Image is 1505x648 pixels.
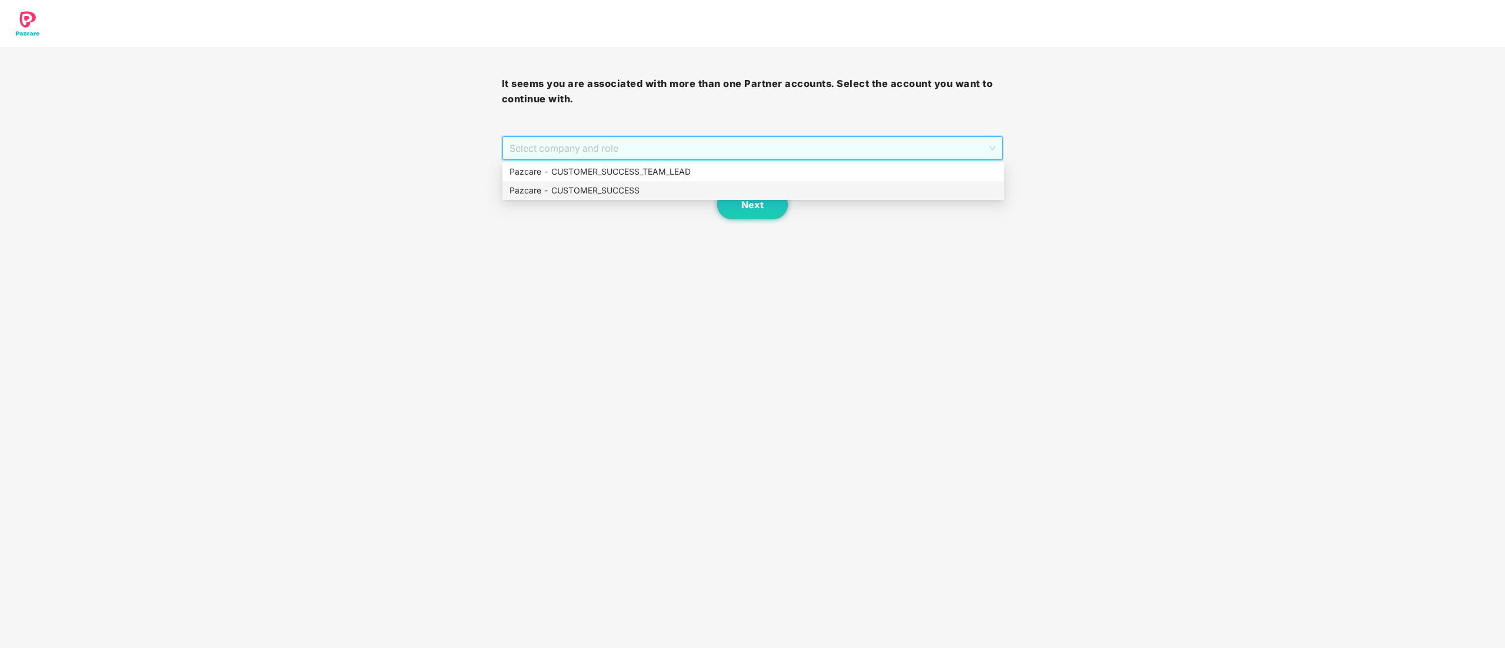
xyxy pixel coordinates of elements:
[502,162,1004,181] div: Pazcare - CUSTOMER_SUCCESS_TEAM_LEAD
[502,76,1004,106] h3: It seems you are associated with more than one Partner accounts. Select the account you want to c...
[741,199,764,211] span: Next
[502,181,1004,200] div: Pazcare - CUSTOMER_SUCCESS
[510,184,997,197] div: Pazcare - CUSTOMER_SUCCESS
[510,165,997,178] div: Pazcare - CUSTOMER_SUCCESS_TEAM_LEAD
[510,137,996,159] span: Select company and role
[717,190,788,219] button: Next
